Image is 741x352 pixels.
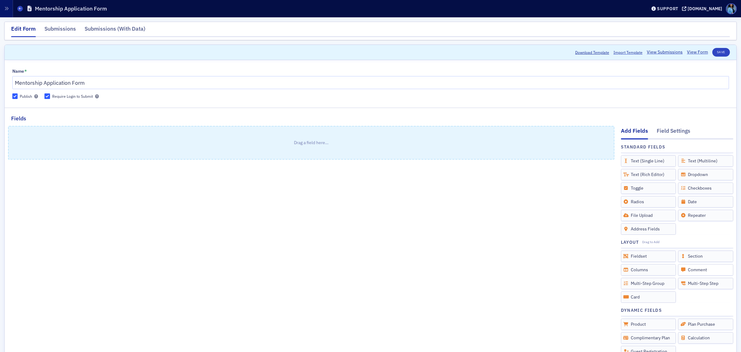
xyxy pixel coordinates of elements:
[678,210,733,221] div: Repeater
[657,127,690,138] div: Field Settings
[621,307,662,314] h4: Dynamic Fields
[20,94,32,99] div: Publish
[678,182,733,194] div: Checkboxes
[11,25,36,37] div: Edit Form
[24,69,27,74] abbr: This field is required
[52,94,93,99] div: Require Login to Submit
[678,196,733,208] div: Date
[85,25,145,36] div: Submissions (With Data)
[621,127,648,139] div: Add Fields
[575,49,609,55] button: Download Template
[712,48,730,57] button: Save
[621,278,676,289] div: Multi-Step Group
[688,6,722,11] div: [DOMAIN_NAME]
[621,182,676,194] div: Toggle
[621,332,676,344] div: Complimentary Plan
[678,332,733,344] div: Calculation
[678,319,733,330] div: Plan Purchase
[642,240,659,245] span: Drag to Add
[11,114,26,122] h2: Fields
[678,155,733,167] div: Text (Multiline)
[647,49,683,55] a: View Submissions
[12,69,24,74] div: Name
[621,239,639,246] h4: Layout
[621,291,676,303] div: Card
[687,49,708,55] a: View Form
[726,3,737,14] span: Profile
[44,25,76,36] div: Submissions
[621,264,676,276] div: Columns
[613,49,643,55] span: Import Template
[678,264,733,276] div: Comment
[678,278,733,289] div: Multi-Step Step
[621,169,676,180] div: Text (Rich Editor)
[621,144,666,150] h4: Standard Fields
[35,5,107,12] h1: Mentorship Application Form
[621,210,676,221] div: File Upload
[621,251,676,262] div: Fieldset
[621,223,676,235] div: Address Fields
[657,6,678,11] div: Support
[44,93,50,99] input: Require Login to Submit
[682,6,724,11] button: [DOMAIN_NAME]
[621,155,676,167] div: Text (Single Line)
[678,251,733,262] div: Section
[12,93,18,99] input: Publish
[678,169,733,180] div: Dropdown
[621,196,676,208] div: Radios
[9,127,614,159] p: Drag a field here…
[621,319,676,330] div: Product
